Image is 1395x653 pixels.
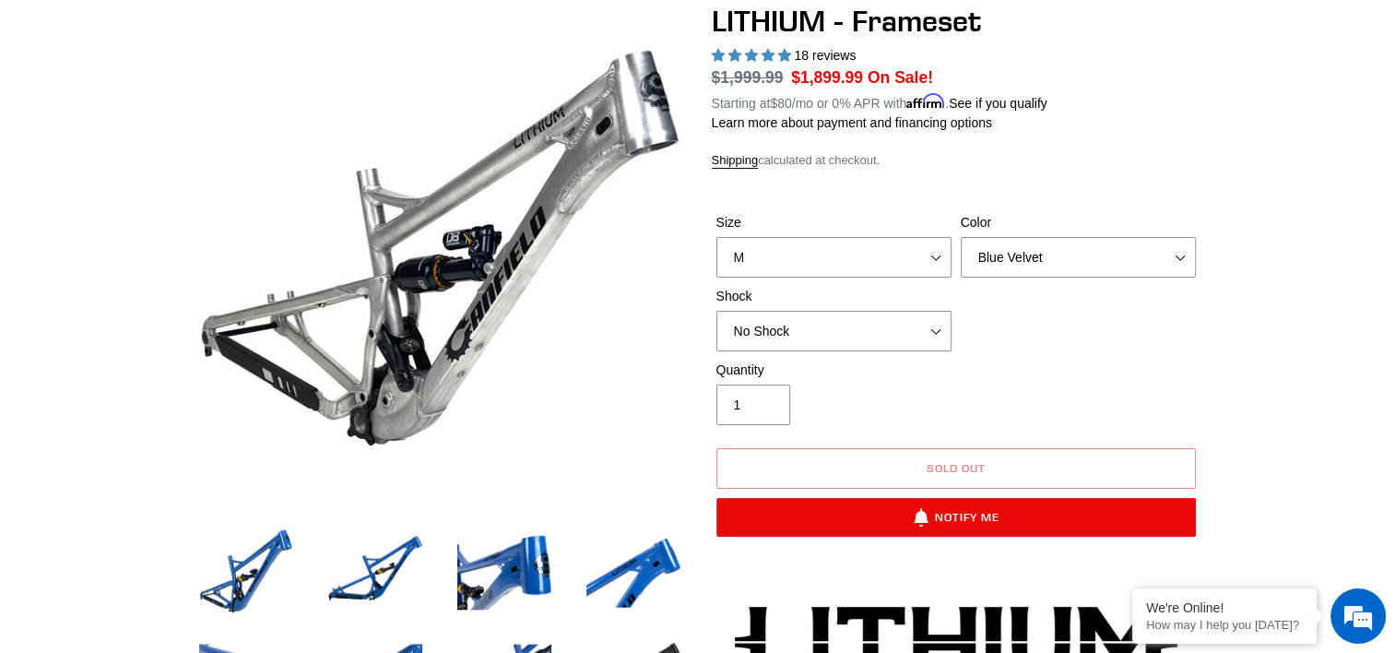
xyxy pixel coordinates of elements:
img: Load image into Gallery viewer, LITHIUM - Frameset [195,522,297,623]
p: Starting at /mo or 0% APR with . [712,89,1047,113]
div: Minimize live chat window [302,9,347,53]
span: $80 [770,96,791,111]
button: Sold out [716,448,1196,489]
img: d_696896380_company_1647369064580_696896380 [59,92,105,138]
a: Shipping [712,153,759,169]
div: calculated at checkout. [712,151,1200,170]
div: We're Online! [1146,600,1303,615]
label: Size [716,213,952,232]
img: Load image into Gallery viewer, LITHIUM - Frameset [454,522,555,623]
h1: LITHIUM - Frameset [712,4,1200,39]
label: Shock [716,287,952,306]
p: How may I help you today? [1146,618,1303,632]
img: Load image into Gallery viewer, LITHIUM - Frameset [583,522,684,623]
span: On Sale! [868,65,933,89]
span: $1,999.99 [712,68,784,87]
button: Notify Me [716,498,1196,537]
a: Learn more about payment and financing options [712,115,992,130]
span: Affirm [906,93,945,109]
span: Sold out [927,461,986,475]
a: See if you qualify - Learn more about Affirm Financing (opens in modal) [949,96,1047,111]
div: Navigation go back [20,101,48,129]
span: We're online! [107,204,254,390]
span: 18 reviews [794,48,856,63]
label: Quantity [716,361,952,380]
span: 5.00 stars [712,48,795,63]
textarea: Type your message and hit 'Enter' [9,447,351,512]
label: Color [961,213,1196,232]
span: $1,899.99 [791,68,863,87]
img: Load image into Gallery viewer, LITHIUM - Frameset [325,522,426,623]
div: Chat with us now [124,103,337,127]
